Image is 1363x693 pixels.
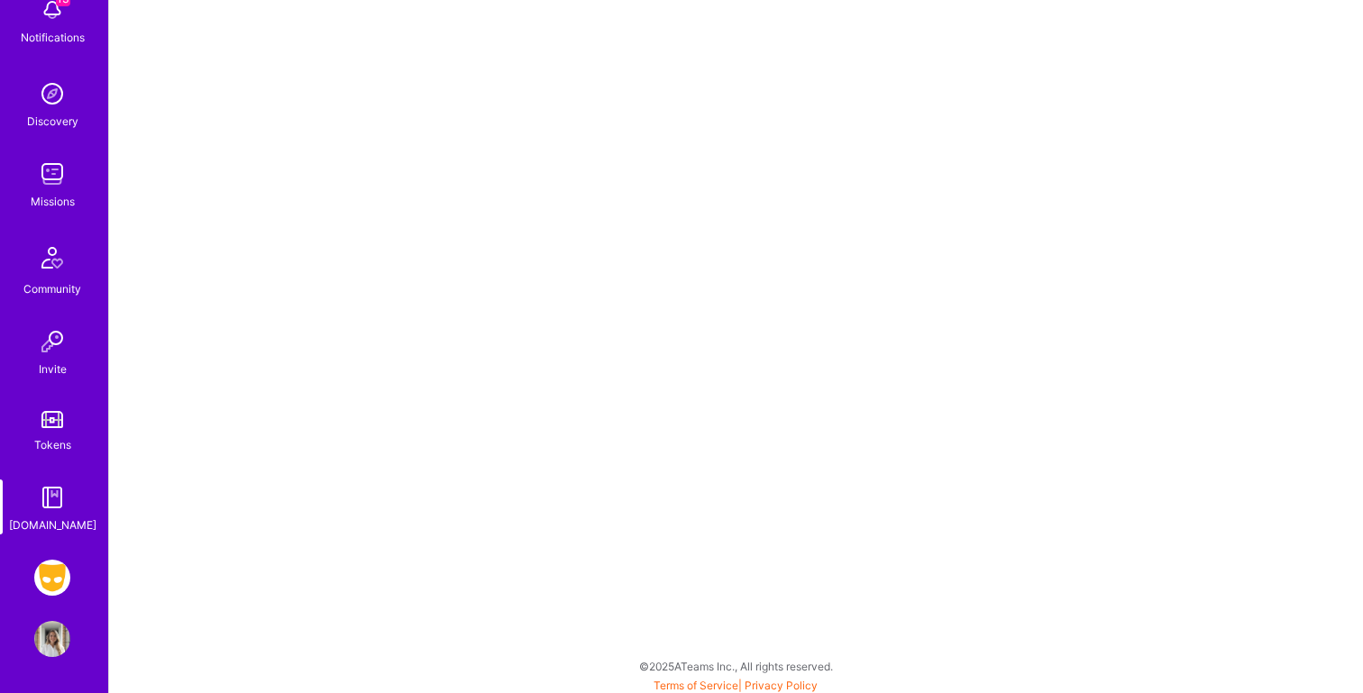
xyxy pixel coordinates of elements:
[34,324,70,360] img: Invite
[34,479,70,515] img: guide book
[31,236,74,279] img: Community
[34,621,70,657] img: User Avatar
[39,360,67,378] div: Invite
[108,643,1363,688] div: © 2025 ATeams Inc., All rights reserved.
[27,112,78,131] div: Discovery
[34,435,71,454] div: Tokens
[30,621,75,657] a: User Avatar
[9,515,96,534] div: [DOMAIN_NAME]
[31,192,75,211] div: Missions
[34,560,70,596] img: Grindr: Data + FE + CyberSecurity + QA
[34,76,70,112] img: discovery
[745,679,818,692] a: Privacy Policy
[654,679,818,692] span: |
[41,411,63,428] img: tokens
[21,28,85,47] div: Notifications
[30,560,75,596] a: Grindr: Data + FE + CyberSecurity + QA
[23,279,81,298] div: Community
[34,156,70,192] img: teamwork
[654,679,738,692] a: Terms of Service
